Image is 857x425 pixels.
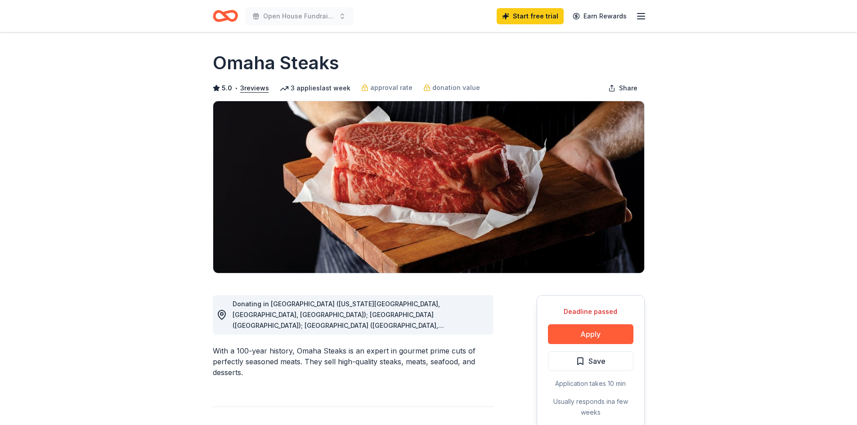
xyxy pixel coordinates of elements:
div: Usually responds in a few weeks [548,396,633,418]
button: Share [601,79,645,97]
div: With a 100-year history, Omaha Steaks is an expert in gourmet prime cuts of perfectly seasoned me... [213,345,494,378]
div: Application takes 10 min [548,378,633,389]
a: donation value [423,82,480,93]
button: Save [548,351,633,371]
img: Image for Omaha Steaks [213,101,644,273]
button: Apply [548,324,633,344]
span: Open House Fundraiser for The Reading People [263,11,335,22]
span: donation value [432,82,480,93]
span: Share [619,83,637,94]
span: approval rate [370,82,413,93]
a: Earn Rewards [567,8,632,24]
a: approval rate [361,82,413,93]
h1: Omaha Steaks [213,50,339,76]
div: 3 applies last week [280,83,350,94]
a: Home [213,5,238,27]
span: • [234,85,238,92]
a: Start free trial [497,8,564,24]
div: Deadline passed [548,306,633,317]
button: Open House Fundraiser for The Reading People [245,7,353,25]
span: 5.0 [222,83,232,94]
button: 3reviews [240,83,269,94]
span: Save [588,355,606,367]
